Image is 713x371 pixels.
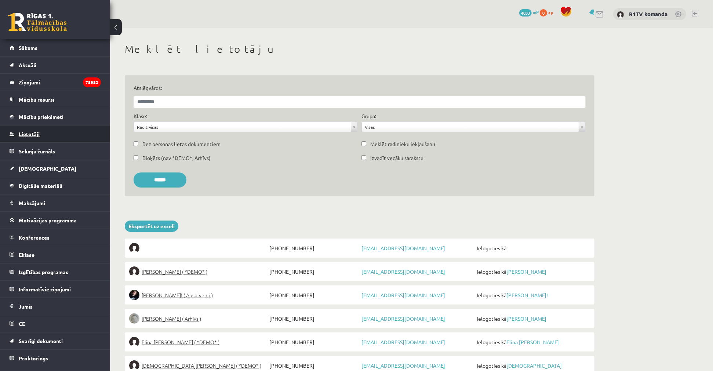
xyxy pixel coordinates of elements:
[142,266,207,277] span: [PERSON_NAME] ( *DEMO* )
[125,221,178,232] a: Eksportēt uz exceli
[506,315,546,322] a: [PERSON_NAME]
[10,332,101,349] a: Svarīgi dokumenti
[370,140,435,148] label: Meklēt radinieku iekļaušanu
[8,13,67,31] a: Rīgas 1. Tālmācības vidusskola
[506,268,546,275] a: [PERSON_NAME]
[361,112,376,120] label: Grupa:
[129,337,139,347] img: Elīna Jolanta Bunce
[475,266,590,277] span: Ielogoties kā
[19,44,37,51] span: Sākums
[10,281,101,298] a: Informatīvie ziņojumi
[548,9,553,15] span: xp
[519,9,539,15] a: 4033 mP
[19,182,62,189] span: Digitālie materiāli
[10,143,101,160] a: Sekmju žurnāls
[10,315,101,332] a: CE
[370,154,423,162] label: Izvadīt vecāku sarakstu
[361,292,445,298] a: [EMAIL_ADDRESS][DOMAIN_NAME]
[361,339,445,345] a: [EMAIL_ADDRESS][DOMAIN_NAME]
[19,286,71,292] span: Informatīvie ziņojumi
[19,113,63,120] span: Mācību priekšmeti
[268,266,360,277] span: [PHONE_NUMBER]
[19,234,50,241] span: Konferences
[10,39,101,56] a: Sākums
[142,313,201,324] span: [PERSON_NAME] ( Arhīvs )
[19,62,36,68] span: Aktuāli
[142,140,221,148] label: Bez personas lietas dokumentiem
[142,290,213,300] span: [PERSON_NAME]! ( Absolventi )
[19,131,40,137] span: Lietotāji
[10,229,101,246] a: Konferences
[19,303,33,310] span: Jumis
[10,298,101,315] a: Jumis
[475,290,590,300] span: Ielogoties kā
[19,217,77,223] span: Motivācijas programma
[19,165,76,172] span: [DEMOGRAPHIC_DATA]
[10,74,101,91] a: Ziņojumi78982
[19,96,54,103] span: Mācību resursi
[19,194,101,211] legend: Maksājumi
[506,292,548,298] a: [PERSON_NAME]!
[10,350,101,367] a: Proktorings
[134,122,357,132] a: Rādīt visas
[142,154,211,162] label: Bloķēts (nav *DEMO*, Arhīvs)
[629,10,667,18] a: R1TV komanda
[540,9,557,15] a: 0 xp
[10,108,101,125] a: Mācību priekšmeti
[129,266,268,277] a: [PERSON_NAME] ( *DEMO* )
[361,245,445,251] a: [EMAIL_ADDRESS][DOMAIN_NAME]
[361,268,445,275] a: [EMAIL_ADDRESS][DOMAIN_NAME]
[10,91,101,108] a: Mācību resursi
[10,177,101,194] a: Digitālie materiāli
[142,360,261,371] span: [DEMOGRAPHIC_DATA][PERSON_NAME] ( *DEMO* )
[475,313,590,324] span: Ielogoties kā
[361,315,445,322] a: [EMAIL_ADDRESS][DOMAIN_NAME]
[617,11,624,18] img: R1TV komanda
[268,360,360,371] span: [PHONE_NUMBER]
[129,313,268,324] a: [PERSON_NAME] ( Arhīvs )
[10,160,101,177] a: [DEMOGRAPHIC_DATA]
[268,313,360,324] span: [PHONE_NUMBER]
[519,9,532,17] span: 4033
[129,290,268,300] a: [PERSON_NAME]! ( Absolventi )
[268,337,360,347] span: [PHONE_NUMBER]
[19,338,63,344] span: Svarīgi dokumenti
[533,9,539,15] span: mP
[129,360,268,371] a: [DEMOGRAPHIC_DATA][PERSON_NAME] ( *DEMO* )
[10,263,101,280] a: Izglītības programas
[361,362,445,369] a: [EMAIL_ADDRESS][DOMAIN_NAME]
[19,320,25,327] span: CE
[10,246,101,263] a: Eklase
[134,84,586,92] label: Atslēgvārds:
[10,212,101,229] a: Motivācijas programma
[19,355,48,361] span: Proktorings
[19,269,68,275] span: Izglītības programas
[142,337,219,347] span: Elīna [PERSON_NAME] ( *DEMO* )
[362,122,585,132] a: Visas
[129,290,139,300] img: Sofija Anrio-Karlauska!
[134,112,147,120] label: Klase:
[540,9,547,17] span: 0
[268,290,360,300] span: [PHONE_NUMBER]
[129,313,139,324] img: Lelde Braune
[10,194,101,211] a: Maksājumi
[475,243,590,253] span: Ielogoties kā
[365,122,576,132] span: Visas
[19,148,55,154] span: Sekmju žurnāls
[19,74,101,91] legend: Ziņojumi
[19,251,34,258] span: Eklase
[10,57,101,73] a: Aktuāli
[129,360,139,371] img: Krista Kristiāna Dumbre
[129,266,139,277] img: Elīna Elizabete Ancveriņa
[83,77,101,87] i: 78982
[125,43,594,55] h1: Meklēt lietotāju
[268,243,360,253] span: [PHONE_NUMBER]
[10,126,101,142] a: Lietotāji
[475,337,590,347] span: Ielogoties kā
[506,339,559,345] a: Elīna [PERSON_NAME]
[129,337,268,347] a: Elīna [PERSON_NAME] ( *DEMO* )
[137,122,348,132] span: Rādīt visas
